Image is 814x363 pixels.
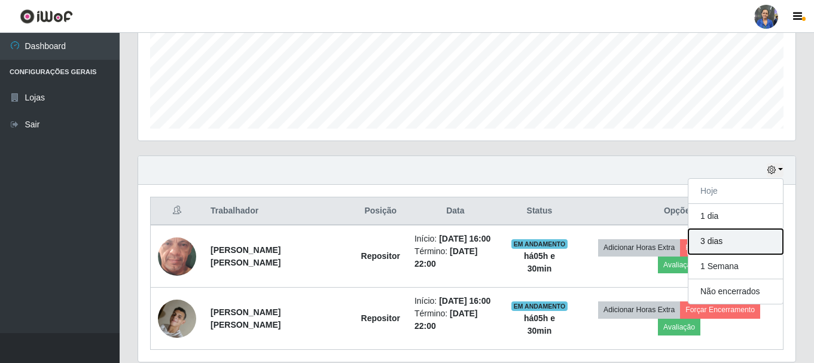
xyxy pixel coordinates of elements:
img: 1725533937755.jpeg [158,214,196,299]
li: Término: [414,245,496,270]
button: Forçar Encerramento [680,301,760,318]
li: Início: [414,295,496,307]
time: [DATE] 16:00 [439,296,490,306]
th: Status [504,197,575,225]
th: Trabalhador [203,197,354,225]
th: Opções [575,197,783,225]
strong: Repositor [361,251,400,261]
strong: há 05 h e 30 min [524,251,555,273]
button: Avaliação [658,319,700,335]
button: Avaliação [658,257,700,273]
button: Adicionar Horas Extra [598,239,680,256]
img: 1743358374428.jpeg [158,293,196,344]
li: Término: [414,307,496,333]
button: 1 dia [688,204,783,229]
strong: [PERSON_NAME] [PERSON_NAME] [211,307,281,330]
button: Não encerrados [688,279,783,304]
button: Adicionar Horas Extra [598,301,680,318]
button: Forçar Encerramento [680,239,760,256]
img: CoreUI Logo [20,9,73,24]
time: [DATE] 16:00 [439,234,490,243]
span: EM ANDAMENTO [511,301,568,311]
strong: há 05 h e 30 min [524,313,555,335]
strong: Repositor [361,313,400,323]
th: Data [407,197,504,225]
span: EM ANDAMENTO [511,239,568,249]
th: Posição [354,197,407,225]
li: Início: [414,233,496,245]
button: Hoje [688,179,783,204]
button: 3 dias [688,229,783,254]
strong: [PERSON_NAME] [PERSON_NAME] [211,245,281,267]
button: 1 Semana [688,254,783,279]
